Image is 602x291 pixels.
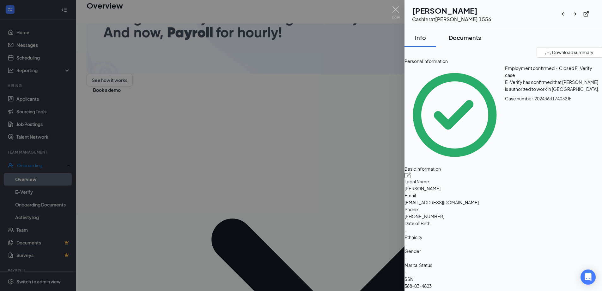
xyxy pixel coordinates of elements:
[449,34,481,41] div: Documents
[404,65,505,165] svg: CheckmarkCircle
[404,185,602,192] span: [PERSON_NAME]
[404,248,602,255] span: Gender
[537,47,602,58] button: Download summary
[404,241,602,248] span: -
[581,269,596,285] div: Open Intercom Messenger
[411,34,430,41] div: Info
[404,192,602,199] span: Email
[404,234,602,241] span: Ethnicity
[404,282,602,289] span: 588-03-4803
[552,49,593,56] span: Download summary
[404,58,602,65] span: Personal information
[404,269,602,275] span: -
[505,79,599,92] span: E-Verify has confirmed that [PERSON_NAME] is authorized to work in [GEOGRAPHIC_DATA].
[404,220,602,227] span: Date of Birth
[404,262,602,269] span: Marital Status
[505,65,592,78] span: Employment confirmed・Closed E-Verify case
[583,11,589,17] svg: ExternalLink
[404,275,602,282] span: SSN
[404,165,602,172] span: Basic information
[404,206,602,213] span: Phone
[404,199,602,206] span: [EMAIL_ADDRESS][DOMAIN_NAME]
[583,8,594,20] button: ExternalLink
[560,8,572,20] button: ArrowLeftNew
[404,255,602,262] span: -
[412,16,491,23] div: Cashier at [PERSON_NAME] 1556
[572,8,583,20] button: ArrowRight
[404,213,602,220] span: [PHONE_NUMBER]
[412,5,491,16] h1: [PERSON_NAME]
[505,95,571,102] span: Case number: 2024363174032JF
[572,11,578,17] svg: ArrowRight
[560,11,567,17] svg: ArrowLeftNew
[404,178,602,185] span: Legal Name
[404,227,602,234] span: -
